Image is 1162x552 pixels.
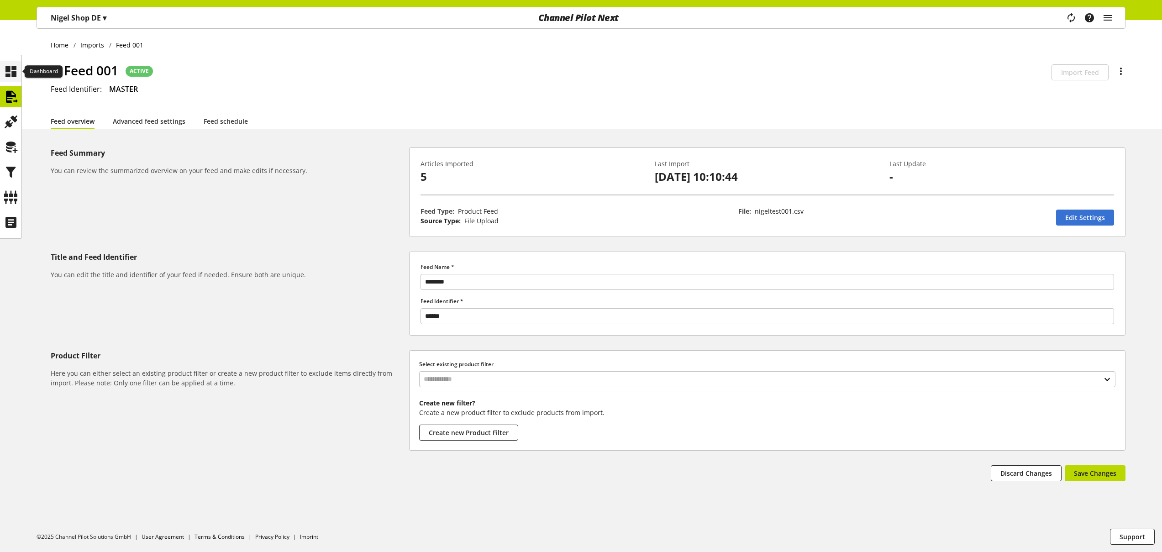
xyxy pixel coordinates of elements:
[64,61,118,80] span: Feed 001
[464,216,499,225] span: File Upload
[1120,532,1145,541] span: Support
[889,159,1114,168] p: Last Update
[142,533,184,541] a: User Agreement
[421,159,645,168] p: Articles Imported
[76,40,109,50] a: Imports
[738,207,751,216] span: File:
[51,116,95,126] a: Feed overview
[204,116,248,126] a: Feed schedule
[419,425,518,441] button: Create new Product Filter
[1065,213,1105,222] span: Edit Settings
[419,399,475,407] b: Create new filter?
[255,533,289,541] a: Privacy Policy
[51,12,106,23] p: Nigel Shop DE
[421,297,463,305] span: Feed Identifier *
[37,533,142,541] li: ©2025 Channel Pilot Solutions GmbH
[1052,64,1109,80] button: Import Feed
[421,216,461,225] span: Source Type:
[51,166,405,175] h6: You can review the summarized overview on your feed and make edits if necessary.
[889,168,1114,185] p: -
[51,40,74,50] a: Home
[130,67,149,75] span: ACTIVE
[195,533,245,541] a: Terms & Conditions
[1065,465,1125,481] button: Save Changes
[421,207,454,216] span: Feed Type:
[1056,210,1114,226] a: Edit Settings
[1061,68,1099,77] span: Import Feed
[51,270,405,279] h6: You can edit the title and identifier of your feed if needed. Ensure both are unique.
[421,263,454,271] span: Feed Name *
[51,368,405,388] h6: Here you can either select an existing product filter or create a new product filter to exclude i...
[25,65,63,78] div: Dashboard
[429,428,509,437] span: Create new Product Filter
[51,252,405,263] h5: Title and Feed Identifier
[419,408,1115,417] p: Create a new product filter to exclude products from import.
[755,207,804,216] span: nigeltest001.csv
[655,159,879,168] p: Last Import
[1110,529,1155,545] button: Support
[51,147,405,158] h5: Feed Summary
[300,533,318,541] a: Imprint
[458,207,498,216] span: Product Feed
[655,168,879,185] p: [DATE] 10:10:44
[109,84,138,94] span: MASTER
[1074,468,1116,478] span: Save Changes
[37,7,1125,29] nav: main navigation
[419,360,1115,368] label: Select existing product filter
[421,168,645,185] p: 5
[51,350,405,361] h5: Product Filter
[103,13,106,23] span: ▾
[1000,468,1052,478] span: Discard Changes
[51,84,102,94] span: Feed Identifier:
[113,116,185,126] a: Advanced feed settings
[991,465,1062,481] button: Discard Changes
